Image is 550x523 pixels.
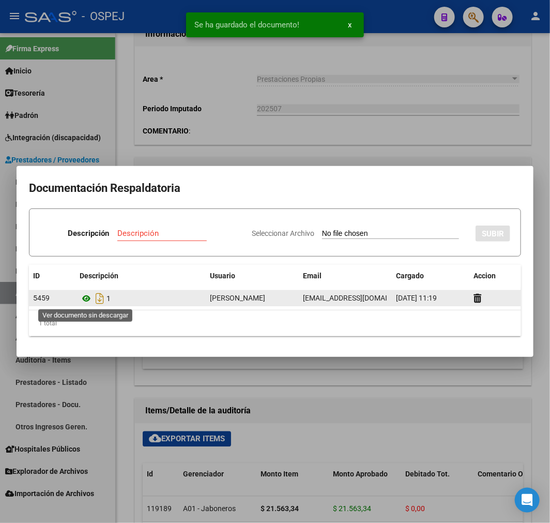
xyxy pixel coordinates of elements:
span: SUBIR [482,229,504,238]
span: [PERSON_NAME] [210,294,265,302]
datatable-header-cell: Cargado [392,265,469,287]
span: Se ha guardado el documento! [194,20,299,30]
div: 1 total [29,310,521,336]
span: 5459 [33,294,50,302]
i: Descargar documento [93,290,106,307]
span: [DATE] 11:19 [396,294,437,302]
span: Cargado [396,272,424,280]
span: ID [33,272,40,280]
span: [EMAIL_ADDRESS][DOMAIN_NAME] [303,294,418,302]
button: x [340,16,360,34]
span: x [348,20,352,29]
div: 1 [80,290,202,307]
div: Open Intercom Messenger [515,488,540,513]
datatable-header-cell: Accion [469,265,521,287]
span: Usuario [210,272,235,280]
datatable-header-cell: Email [299,265,392,287]
button: SUBIR [476,226,510,242]
span: Descripción [80,272,118,280]
span: Accion [473,272,496,280]
span: Email [303,272,322,280]
p: Descripción [68,228,109,240]
datatable-header-cell: ID [29,265,75,287]
span: Seleccionar Archivo [252,229,314,237]
datatable-header-cell: Usuario [206,265,299,287]
datatable-header-cell: Descripción [75,265,206,287]
h2: Documentación Respaldatoria [29,178,521,198]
